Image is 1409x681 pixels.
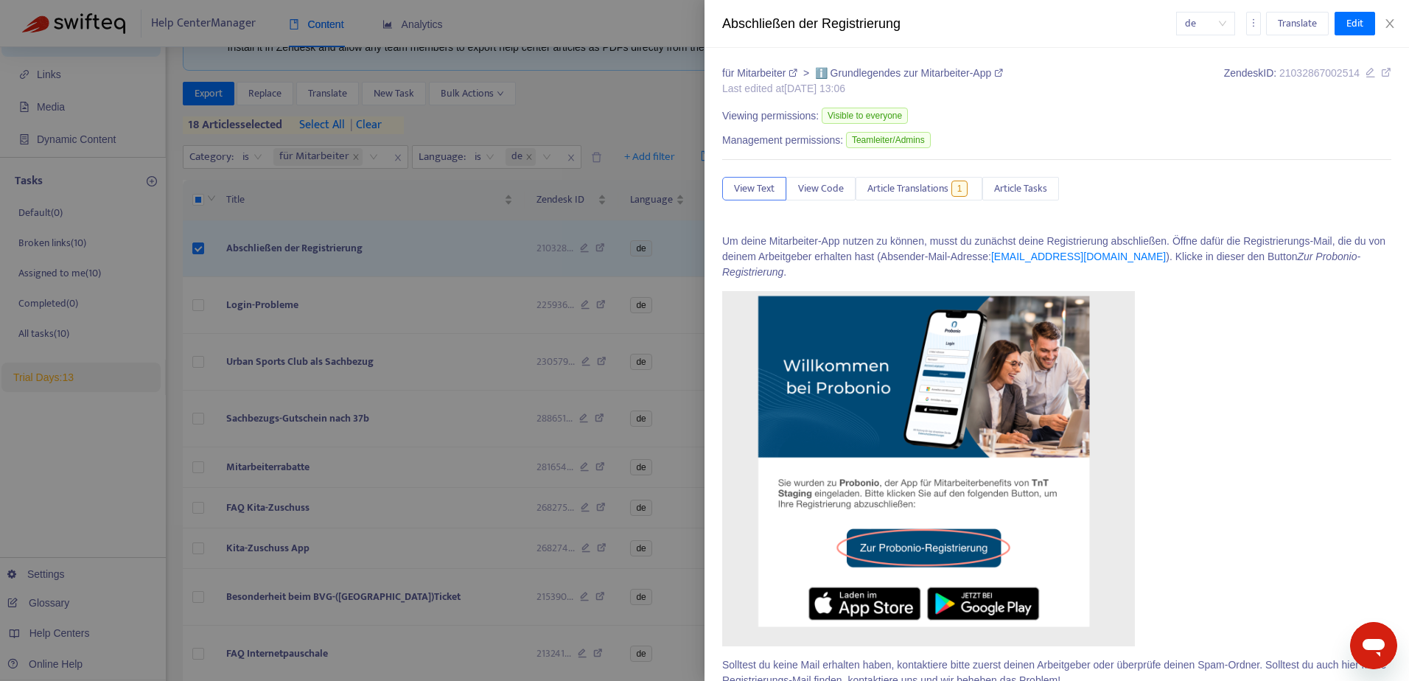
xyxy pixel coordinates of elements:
[722,133,843,148] span: Management permissions:
[1279,67,1360,79] span: 21032867002514
[798,181,844,197] span: View Code
[722,291,1135,646] img: Bildschirmfoto 2023-09-20 um 14.30.52.png
[951,181,968,197] span: 1
[994,181,1047,197] span: Article Tasks
[1350,622,1397,669] iframe: Schaltfläche zum Öffnen des Messaging-Fensters
[734,181,775,197] span: View Text
[722,66,1003,81] div: >
[1346,15,1363,32] span: Edit
[722,14,1176,34] div: Abschließen der Registrierung
[846,132,931,148] span: Teamleiter/Admins
[1224,66,1391,97] div: Zendesk ID:
[1185,13,1226,35] span: de
[722,67,800,79] a: für Mitarbeiter
[1266,12,1329,35] button: Translate
[1335,12,1375,35] button: Edit
[722,177,786,200] button: View Text
[822,108,908,124] span: Visible to everyone
[1278,15,1317,32] span: Translate
[722,234,1391,280] p: Um deine Mitarbeiter-App nutzen zu können, musst du zunächst deine Registrierung abschließen. Öff...
[815,67,1003,79] a: ℹ️ Grundlegendes zur Mitarbeiter-App
[1380,17,1400,31] button: Close
[1246,12,1261,35] button: more
[1248,18,1259,28] span: more
[722,108,819,124] span: Viewing permissions:
[867,181,948,197] span: Article Translations
[991,251,1166,262] a: [EMAIL_ADDRESS][DOMAIN_NAME]
[1384,18,1396,29] span: close
[722,81,1003,97] div: Last edited at [DATE] 13:06
[856,177,982,200] button: Article Translations1
[786,177,856,200] button: View Code
[982,177,1059,200] button: Article Tasks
